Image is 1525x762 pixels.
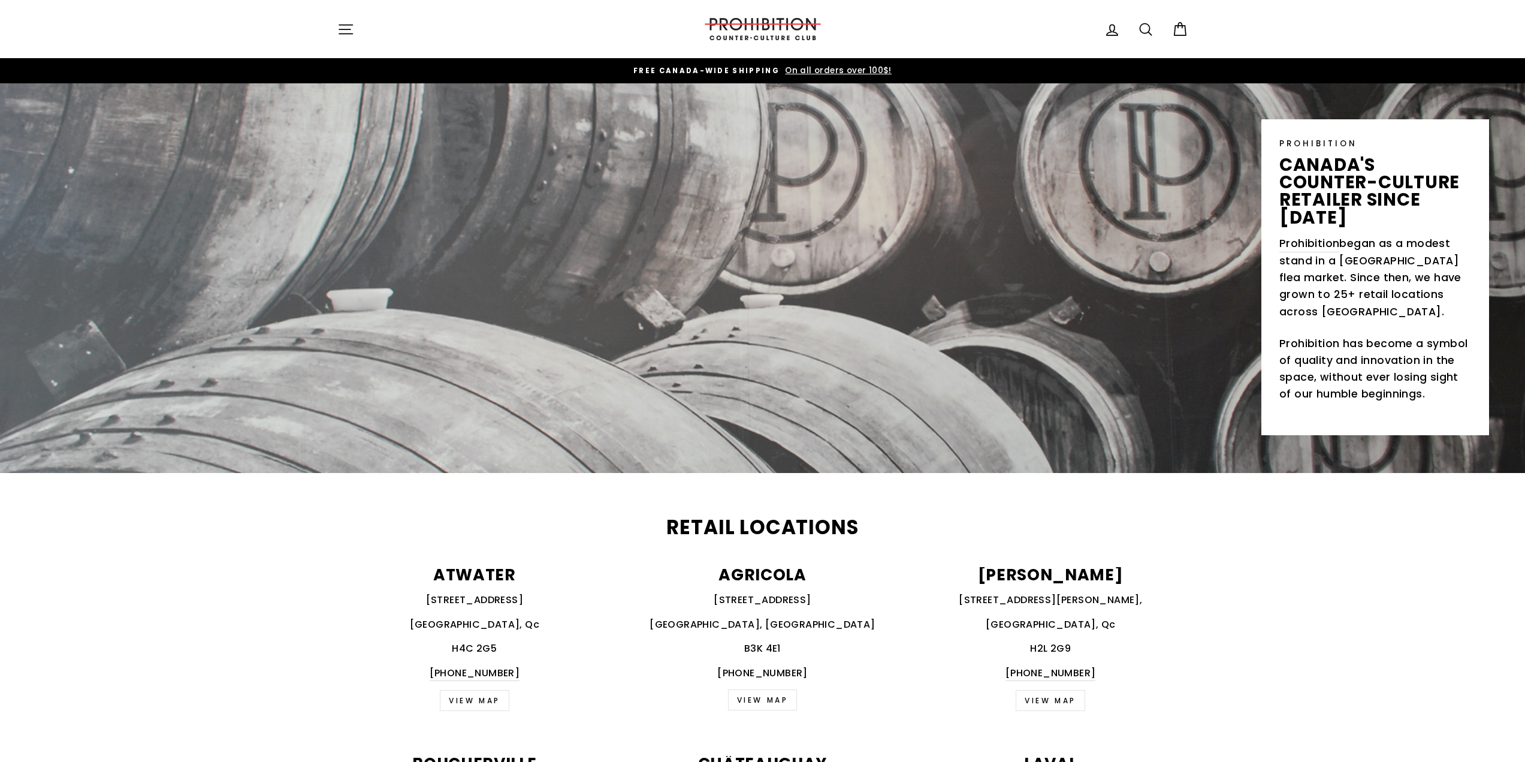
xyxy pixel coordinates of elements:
a: Prohibition [1279,235,1339,252]
p: Prohibition has become a symbol of quality and innovation in the space, without ever losing sight... [1279,335,1471,403]
a: [PHONE_NUMBER] [430,665,520,682]
p: [GEOGRAPHIC_DATA], Qc [337,617,612,633]
img: PROHIBITION COUNTER-CULTURE CLUB [703,18,823,40]
a: view map [1016,690,1085,711]
p: canada's counter-culture retailer since [DATE] [1279,156,1471,226]
a: VIEW MAP [440,690,509,711]
p: [STREET_ADDRESS][PERSON_NAME], [913,592,1188,608]
span: FREE CANADA-WIDE SHIPPING [633,66,780,76]
p: B3K 4E1 [625,641,900,656]
p: [GEOGRAPHIC_DATA], Qc [913,617,1188,633]
p: began as a modest stand in a [GEOGRAPHIC_DATA] flea market. Since then, we have grown to 25+ reta... [1279,235,1471,320]
a: [PHONE_NUMBER] [1005,665,1096,682]
p: [PHONE_NUMBER] [625,665,900,681]
p: ATWATER [337,567,612,583]
h2: Retail Locations [337,518,1188,538]
span: On all orders over 100$! [782,65,892,76]
p: H2L 2G9 [913,641,1188,656]
p: [STREET_ADDRESS] [337,592,612,608]
p: H4C 2G5 [337,641,612,656]
p: [STREET_ADDRESS] [625,592,900,608]
p: [GEOGRAPHIC_DATA], [GEOGRAPHIC_DATA] [625,617,900,633]
p: [PERSON_NAME] [913,567,1188,583]
a: FREE CANADA-WIDE SHIPPING On all orders over 100$! [340,64,1185,77]
a: VIEW MAP [728,689,798,710]
p: PROHIBITION [1279,137,1471,150]
p: AGRICOLA [625,567,900,583]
